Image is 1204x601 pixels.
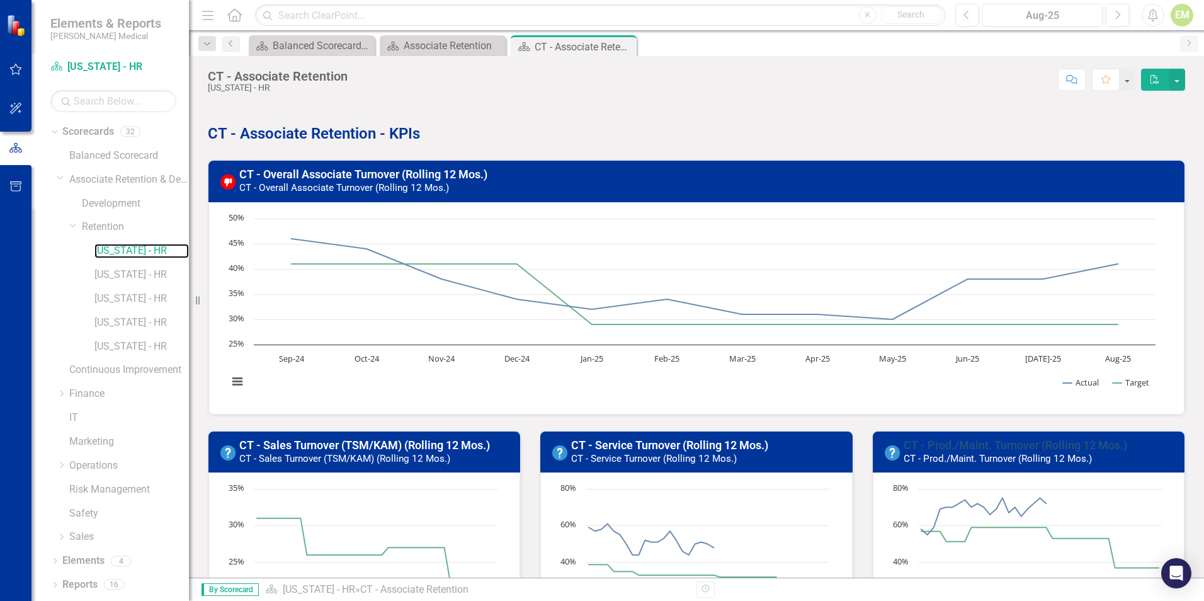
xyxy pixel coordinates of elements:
[69,387,189,401] a: Finance
[279,353,305,364] text: Sep-24
[202,583,259,596] span: By Scorecard
[383,38,503,54] a: Associate Retention
[6,14,28,36] img: ClearPoint Strategy
[239,438,490,452] a: CT - Sales Turnover (TSM/KAM) (Rolling 12 Mos.)
[255,4,946,26] input: Search ClearPoint...
[229,237,244,248] text: 45%
[893,556,909,567] text: 40%
[880,6,943,24] button: Search
[50,31,161,41] small: [PERSON_NAME] Medical
[428,353,455,364] text: Nov-24
[50,60,176,74] a: [US_STATE] - HR
[955,353,979,364] text: Jun-25
[208,69,348,83] div: CT - Associate Retention
[69,507,189,521] a: Safety
[885,445,900,461] img: No Information
[69,530,189,544] a: Sales
[918,525,1161,571] g: Target, line 2 of 2 with 39 data points.
[62,125,114,139] a: Scorecards
[893,482,909,493] text: 80%
[229,287,244,299] text: 35%
[1161,558,1191,588] div: Open Intercom Messenger
[239,182,449,193] small: CT - Overall Associate Turnover (Rolling 12 Mos.)
[229,262,244,273] text: 40%
[535,39,633,55] div: CT - Associate Retention
[69,435,189,449] a: Marketing
[904,438,1127,452] a: CT - Prod./Maint. Turnover (Rolling 12 Mos.)
[229,212,244,223] text: 50%
[265,583,687,597] div: »
[69,459,189,473] a: Operations
[94,316,189,330] a: [US_STATE] - HR
[69,149,189,163] a: Balanced Scorecard
[69,173,189,187] a: Associate Retention & Development
[120,127,140,137] div: 32
[252,38,372,54] a: Balanced Scorecard Welcome Page
[654,353,679,364] text: Feb-25
[111,556,131,566] div: 4
[220,445,236,461] img: No Information
[879,353,906,364] text: May-25
[560,518,576,530] text: 60%
[504,353,530,364] text: Dec-24
[1063,377,1099,388] button: Show Actual
[982,4,1103,26] button: Aug-25
[904,453,1092,464] small: CT - Prod./Maint. Turnover (Rolling 12 Mos.)
[987,8,1098,23] div: Aug-25
[69,411,189,425] a: IT
[69,483,189,497] a: Risk Management
[897,9,924,20] span: Search
[552,445,567,461] img: No Information
[1105,353,1131,364] text: Aug-25
[579,353,603,364] text: Jan-25
[82,220,189,234] a: Retention
[229,518,244,530] text: 30%
[1025,353,1061,364] text: [DATE]-25
[222,212,1171,401] div: Chart. Highcharts interactive chart.
[729,353,756,364] text: Mar-25
[229,338,244,349] text: 25%
[893,518,909,530] text: 60%
[805,353,830,364] text: Apr-25
[560,482,576,493] text: 80%
[571,453,737,464] small: CT - Service Turnover (Rolling 12 Mos.)
[229,556,244,567] text: 25%
[50,16,161,31] span: Elements & Reports
[94,292,189,306] a: [US_STATE] - HR
[283,583,355,595] a: [US_STATE] - HR
[1171,4,1193,26] button: EM
[229,312,244,324] text: 30%
[229,373,246,391] button: View chart menu, Chart
[69,363,189,377] a: Continuous Improvement
[1113,377,1150,388] button: Show Target
[94,340,189,354] a: [US_STATE] - HR
[222,212,1162,401] svg: Interactive chart
[273,38,372,54] div: Balanced Scorecard Welcome Page
[208,83,348,93] div: [US_STATE] - HR
[62,554,105,568] a: Elements
[104,580,124,590] div: 16
[62,578,98,592] a: Reports
[208,125,420,142] strong: CT - Associate Retention - KPIs
[560,556,576,567] text: 40%
[239,168,487,181] a: CT - Overall Associate Turnover (Rolling 12 Mos.)
[355,353,380,364] text: Oct-24
[360,583,469,595] div: CT - Associate Retention
[571,438,768,452] a: CT - Service Turnover (Rolling 12 Mos.)
[404,38,503,54] div: Associate Retention
[94,244,189,258] a: [US_STATE] - HR
[50,90,176,112] input: Search Below...
[220,175,236,190] img: Below Target
[82,197,189,211] a: Development
[94,268,189,282] a: [US_STATE] - HR
[229,482,244,493] text: 35%
[239,453,450,464] small: CT - Sales Turnover (TSM/KAM) (Rolling 12 Mos.)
